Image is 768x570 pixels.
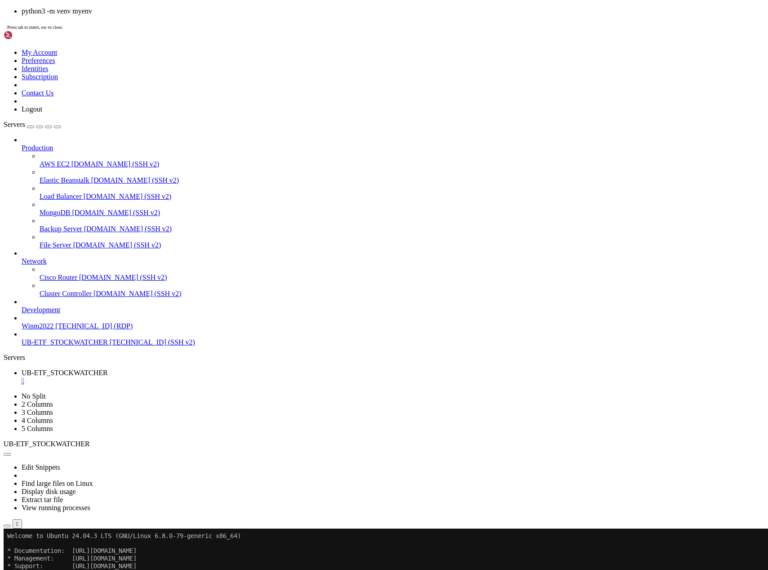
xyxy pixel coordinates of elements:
a: Identities [22,65,49,72]
x-row: [URL][DOMAIN_NAME] [4,153,651,161]
a:  [22,377,764,385]
a: Logout [22,105,42,113]
li: Cisco Router [DOMAIN_NAME] (SSH v2) [40,265,764,282]
a: Find large files on Linux [22,480,93,487]
li: Development [22,298,764,314]
span: Winm2022 [22,322,53,330]
a: Edit Snippets [22,463,60,471]
a: Cluster Controller [DOMAIN_NAME] (SSH v2) [40,290,764,298]
a: Development [22,306,764,314]
span: Servers [4,121,25,128]
span: [DOMAIN_NAME] (SSH v2) [72,209,160,216]
x-row: : $ python3 [4,251,651,258]
x-row: Memory usage: 33% [4,78,651,86]
x-row: Enable ESM Apps to receive additional future security updates. [4,198,651,206]
li: Elastic Beanstalk [DOMAIN_NAME] (SSH v2) [40,168,764,184]
a: 3 Columns [22,408,53,416]
span: Press tab to insert, esc to close. [7,25,63,30]
span: UB-ETF_STOCKWATCHER [22,338,108,346]
a: Backup Server [DOMAIN_NAME] (SSH v2) [40,225,764,233]
x-row: Usage of /: 27.6% of 76.45GB [4,71,651,79]
x-row: System load: 0.0 [4,63,651,71]
img: Shellngn [4,31,55,40]
a: Cisco Router [DOMAIN_NAME] (SSH v2) [40,274,764,282]
span: ~/Project51 [75,251,115,258]
li: AWS EC2 [DOMAIN_NAME] (SSH v2) [40,152,764,168]
x-row: Last login: [DATE] from [TECHNICAL_ID] [4,228,651,236]
span: [DOMAIN_NAME] (SSH v2) [91,176,179,184]
div: Servers [4,354,764,362]
span: File Server [40,241,71,249]
span: [DOMAIN_NAME] (SSH v2) [79,274,167,281]
button:  [13,519,22,529]
li: MongoDB [DOMAIN_NAME] (SSH v2) [40,201,764,217]
a: 5 Columns [22,425,53,432]
li: Cluster Controller [DOMAIN_NAME] (SSH v2) [40,282,764,298]
li: File Server [DOMAIN_NAME] (SSH v2) [40,233,764,249]
x-row: Swap usage: 0% [4,86,651,94]
span: Elastic Beanstalk [40,176,89,184]
span: Production [22,144,53,152]
span: [DOMAIN_NAME] (SSH v2) [71,160,160,168]
a: AWS EC2 [DOMAIN_NAME] (SSH v2) [40,160,764,168]
a: Preferences [22,57,55,64]
li: Load Balancer [DOMAIN_NAME] (SSH v2) [40,184,764,201]
a: My Account [22,49,58,56]
x-row: Expanded Security Maintenance for Applications is not enabled. [4,168,651,176]
span: MongoDB [40,209,70,216]
a: View running processes [22,504,90,512]
x-row: : $ cd Project51 [4,235,651,243]
a: Extract tar file [22,496,63,503]
x-row: : $ vi sigscanML.py [4,243,651,251]
span: ubuntu@vps-d35ccc65 [4,251,72,258]
a: File Server [DOMAIN_NAME] (SSH v2) [40,241,764,249]
x-row: Users logged in: 0 [4,101,651,108]
a: Load Balancer [DOMAIN_NAME] (SSH v2) [40,193,764,201]
x-row: * Management: [URL][DOMAIN_NAME] [4,26,651,34]
li: Backup Server [DOMAIN_NAME] (SSH v2) [40,217,764,233]
span: AWS EC2 [40,160,70,168]
x-row: just raised the bar for easy, resilient and secure K8s cluster deployment. [4,138,651,146]
li: python3 -m venv myenv [22,7,764,15]
a: MongoDB [DOMAIN_NAME] (SSH v2) [40,209,764,217]
x-row: See [URL][DOMAIN_NAME] or run: sudo pro status [4,206,651,213]
a: Winm2022 [TECHNICAL_ID] (RDP) [22,322,764,330]
span: Load Balancer [40,193,82,200]
span: [TECHNICAL_ID] (SSH v2) [110,338,195,346]
span: Cluster Controller [40,290,92,297]
div:  [16,521,18,527]
span: ubuntu@vps-d35ccc65 [4,235,72,242]
span: Development [22,306,60,314]
li: Winm2022 [TECHNICAL_ID] (RDP) [22,314,764,330]
span: Network [22,257,47,265]
a: Subscription [22,73,58,81]
x-row: System information as of [DATE] [4,49,651,56]
a: UB-ETF_STOCKWATCHER [22,369,764,385]
span: Backup Server [40,225,82,233]
span: UB-ETF_STOCKWATCHER [4,440,90,448]
span: ~/Project51 [75,243,115,250]
span: ~ [75,235,79,242]
a: Display disk usage [22,488,76,495]
span: [TECHNICAL_ID] (RDP) [55,322,133,330]
span: Cisco Router [40,274,77,281]
x-row: Welcome to Ubuntu 24.04.3 LTS (GNU/Linux 6.8.0-79-generic x86_64) [4,4,651,11]
span: UB-ETF_STOCKWATCHER [22,369,108,377]
a: 2 Columns [22,400,53,408]
a: No Split [22,392,46,400]
span: [DOMAIN_NAME] (SSH v2) [84,225,172,233]
a: Contact Us [22,89,54,97]
x-row: IPv4 address for ens3: [TECHNICAL_ID] [4,108,651,116]
span: ubuntu@vps-d35ccc65 [4,243,72,250]
span: [DOMAIN_NAME] (SSH v2) [84,193,172,200]
x-row: * Documentation: [URL][DOMAIN_NAME] [4,18,651,26]
li: UB-ETF_STOCKWATCHER [TECHNICAL_ID] (SSH v2) [22,330,764,346]
x-row: IPv6 address for ens3: [TECHNICAL_ID] [4,116,651,123]
a: Servers [4,121,61,128]
a: 4 Columns [22,417,53,424]
x-row: 0 updates can be applied immediately. [4,183,651,191]
a: UB-ETF_STOCKWATCHER [TECHNICAL_ID] (SSH v2) [22,338,764,346]
div: (40, 33) [155,251,159,258]
li: Network [22,249,764,298]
